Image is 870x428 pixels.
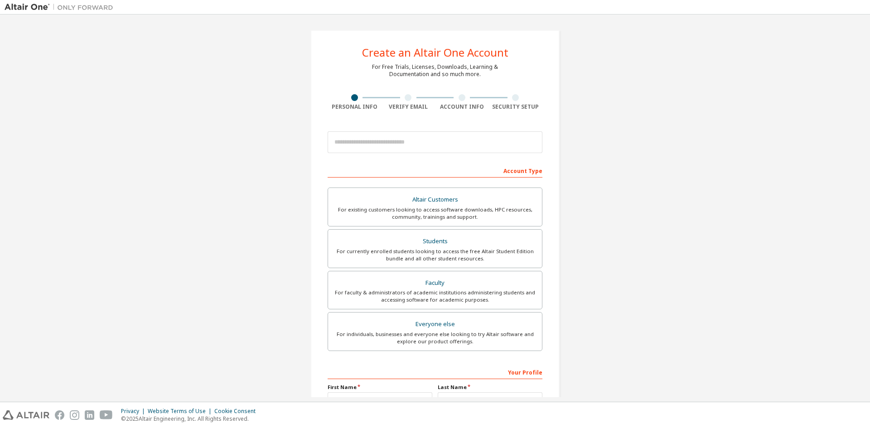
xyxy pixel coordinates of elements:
[489,103,543,111] div: Security Setup
[3,410,49,420] img: altair_logo.svg
[214,408,261,415] div: Cookie Consent
[382,103,435,111] div: Verify Email
[333,331,536,345] div: For individuals, businesses and everyone else looking to try Altair software and explore our prod...
[333,289,536,303] div: For faculty & administrators of academic institutions administering students and accessing softwa...
[328,365,542,379] div: Your Profile
[333,206,536,221] div: For existing customers looking to access software downloads, HPC resources, community, trainings ...
[333,248,536,262] div: For currently enrolled students looking to access the free Altair Student Edition bundle and all ...
[435,103,489,111] div: Account Info
[100,410,113,420] img: youtube.svg
[438,384,542,391] label: Last Name
[333,235,536,248] div: Students
[328,163,542,178] div: Account Type
[148,408,214,415] div: Website Terms of Use
[121,408,148,415] div: Privacy
[5,3,118,12] img: Altair One
[70,410,79,420] img: instagram.svg
[328,103,382,111] div: Personal Info
[333,193,536,206] div: Altair Customers
[362,47,508,58] div: Create an Altair One Account
[55,410,64,420] img: facebook.svg
[372,63,498,78] div: For Free Trials, Licenses, Downloads, Learning & Documentation and so much more.
[333,277,536,289] div: Faculty
[85,410,94,420] img: linkedin.svg
[121,415,261,423] p: © 2025 Altair Engineering, Inc. All Rights Reserved.
[333,318,536,331] div: Everyone else
[328,384,432,391] label: First Name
